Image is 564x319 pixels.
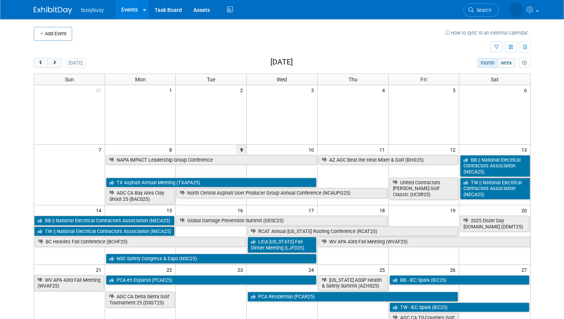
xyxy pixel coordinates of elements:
[522,61,527,66] i: Personalize Calendar
[106,155,317,165] a: NAPA IMPACT Leadership Group Conference
[521,265,530,274] span: 27
[460,155,530,177] a: BB || National Electrical Contractors Association (NECA25)
[523,85,530,95] span: 6
[379,205,388,215] span: 18
[463,3,499,17] a: Search
[460,216,529,231] a: 2025 Dozer Day [DOMAIN_NAME] (DDMT25)
[34,226,175,236] a: TW || National Electrical Contractors Association (NECA25)
[35,237,246,247] a: BC Heavies Fall Conference (BCHF25)
[381,85,388,95] span: 4
[236,145,246,154] span: 9
[449,265,459,274] span: 26
[491,76,499,83] span: Sat
[389,178,458,200] a: United Contractors [PERSON_NAME] Golf Classic (UCSR25)
[34,27,72,41] button: Add Event
[421,76,427,83] span: Fri
[389,302,529,312] a: TW - IEC Spark (IEC25)
[48,58,62,68] button: next
[247,226,458,236] a: RCAT Annual [US_STATE] Roofing Conference (RCAT25)
[65,76,74,83] span: Sun
[135,76,146,83] span: Mon
[247,237,317,253] a: LICA [US_STATE] Fall Dinner Meeting (LJFD25)
[277,76,287,83] span: Wed
[237,265,246,274] span: 23
[237,205,246,215] span: 16
[106,292,175,307] a: AGC CA Delta Sierra Golf Tournament 25 (DSGT25)
[106,178,317,188] a: TX Asphalt Annual Meeting (TXAPA25)
[166,265,175,274] span: 22
[318,275,388,291] a: [US_STATE] ASSP Health & Safety Summit (AZHS25)
[474,7,491,13] span: Search
[34,275,104,291] a: WV APA 43rd Fall Meeting (WVAF25)
[310,85,317,95] span: 3
[460,178,530,200] a: TW || National Electrical Contractors Association (NECA25)
[308,205,317,215] span: 17
[34,58,48,68] button: prev
[389,275,529,285] a: BB - IEC Spark (IEC25)
[509,3,523,17] img: Nicole McCabe
[207,76,215,83] span: Tue
[497,58,515,68] button: week
[521,205,530,215] span: 20
[449,145,459,154] span: 12
[176,216,387,226] a: Global Damage Prevention Summit (GESC25)
[318,237,530,247] a: WV APA 43rd Fall Meeting (WVAF25)
[106,188,175,204] a: AGC CA Bay Area Clay Shoot 25 (BACS25)
[477,58,498,68] button: month
[176,188,387,198] a: North Central Asphalt User Producer Group Annual Conference (NCAUPG25)
[348,76,358,83] span: Thu
[106,254,317,264] a: NSC Safety Congress & Expo (NSC25)
[247,292,458,302] a: PCA Residential (PCAR25)
[95,205,105,215] span: 14
[81,7,104,13] span: busybusy
[34,7,72,14] img: ExhibitDay
[95,265,105,274] span: 21
[168,145,175,154] span: 8
[318,155,458,165] a: AZ AGC Beat the Heat Mixer & Golf (BHG25)
[379,265,388,274] span: 25
[519,58,530,68] button: myCustomButton
[521,145,530,154] span: 13
[168,85,175,95] span: 1
[449,205,459,215] span: 19
[308,265,317,274] span: 24
[65,58,86,68] button: [DATE]
[270,58,293,66] h2: [DATE]
[95,85,105,95] span: 31
[239,85,246,95] span: 2
[166,205,175,215] span: 15
[98,145,105,154] span: 7
[452,85,459,95] span: 5
[308,145,317,154] span: 10
[34,216,175,226] a: BB || National Electrical Contractors Association (NECA25)
[106,275,317,285] a: PCA en Espanol (PCAE25)
[445,30,531,36] a: How to sync to an external calendar...
[379,145,388,154] span: 11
